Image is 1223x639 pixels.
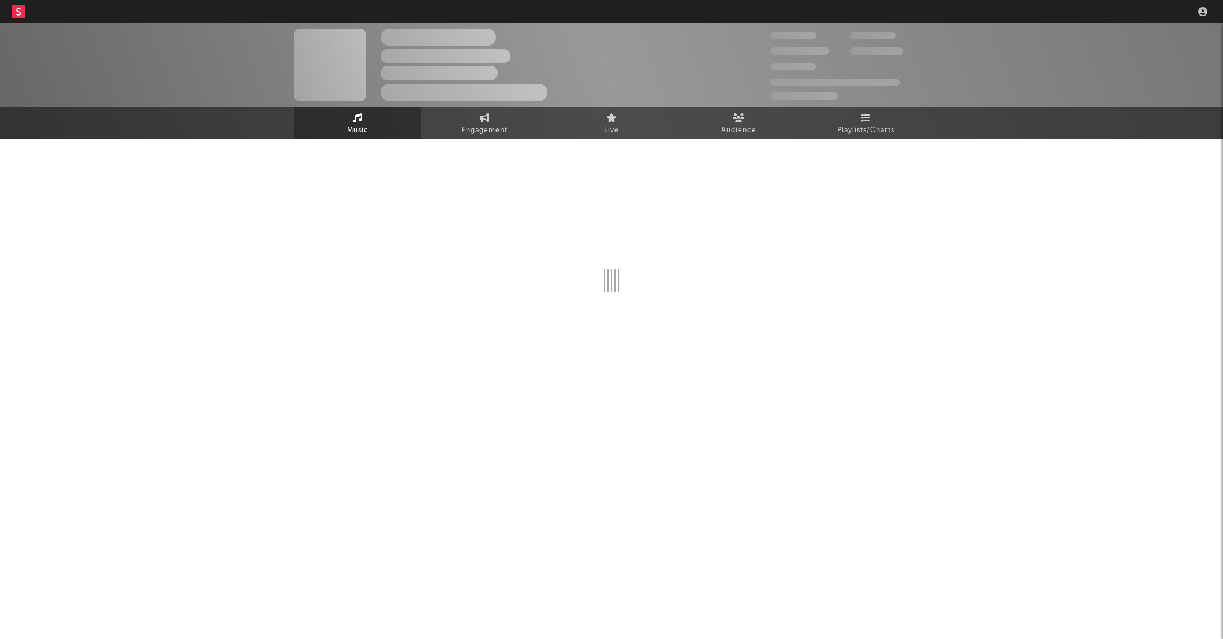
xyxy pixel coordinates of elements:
[770,63,816,70] span: 100,000
[721,124,756,138] span: Audience
[548,107,675,139] a: Live
[770,47,829,55] span: 50,000,000
[837,124,894,138] span: Playlists/Charts
[770,32,816,39] span: 300,000
[770,79,900,86] span: 50,000,000 Monthly Listeners
[802,107,929,139] a: Playlists/Charts
[850,47,903,55] span: 1,000,000
[461,124,508,138] span: Engagement
[347,124,368,138] span: Music
[604,124,619,138] span: Live
[675,107,802,139] a: Audience
[294,107,421,139] a: Music
[850,32,896,39] span: 100,000
[770,92,838,100] span: Jump Score: 85.0
[421,107,548,139] a: Engagement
